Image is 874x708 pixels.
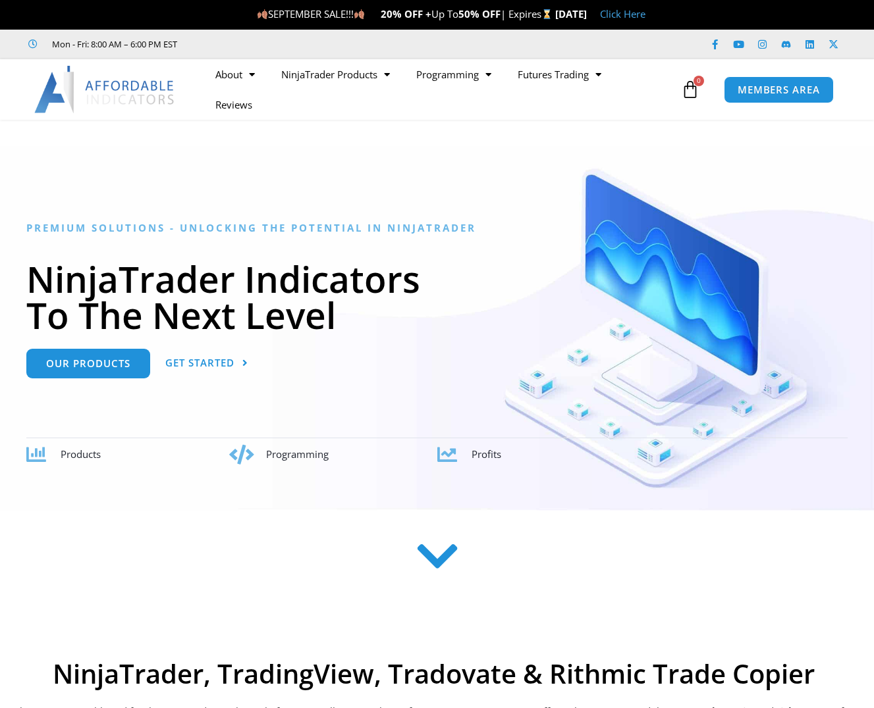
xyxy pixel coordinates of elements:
[202,59,268,89] a: About
[61,447,101,461] span: Products
[724,76,834,103] a: MEMBERS AREA
[354,9,364,19] img: 🍂
[165,358,234,368] span: Get Started
[258,9,267,19] img: 🍂
[403,59,505,89] a: Programming
[266,447,329,461] span: Programming
[600,7,645,20] a: Click Here
[268,59,403,89] a: NinjaTrader Products
[196,38,393,51] iframe: Customer reviews powered by Trustpilot
[46,359,130,368] span: Our Products
[202,59,678,120] nav: Menu
[381,7,431,20] strong: 20% OFF +
[458,7,501,20] strong: 50% OFF
[694,76,704,86] span: 0
[34,66,176,113] img: LogoAI | Affordable Indicators – NinjaTrader
[738,85,820,95] span: MEMBERS AREA
[26,222,848,234] h6: Premium Solutions - Unlocking the Potential in NinjaTrader
[165,349,248,378] a: Get Started
[555,7,587,20] strong: [DATE]
[49,36,177,52] span: Mon - Fri: 8:00 AM – 6:00 PM EST
[472,447,501,461] span: Profits
[13,658,856,690] h2: NinjaTrader, TradingView, Tradovate & Rithmic Trade Copier
[505,59,615,89] a: Futures Trading
[26,349,150,378] a: Our Products
[202,89,265,120] a: Reviews
[26,261,848,333] h1: NinjaTrader Indicators To The Next Level
[257,7,555,20] span: SEPTEMBER SALE!!! Up To | Expires
[542,9,552,19] img: ⌛
[661,70,719,109] a: 0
